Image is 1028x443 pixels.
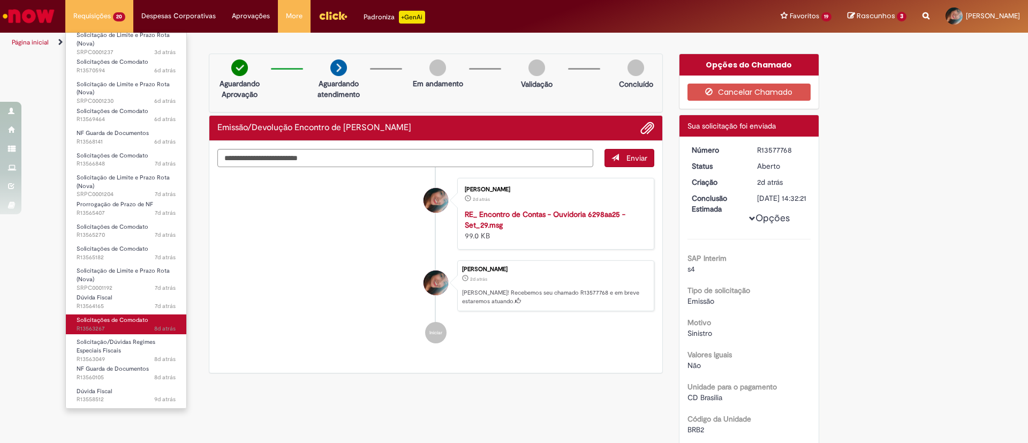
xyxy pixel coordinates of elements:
span: R13566848 [77,160,176,168]
a: Aberto SRPC0001237 : Solicitação de Limite e Prazo Rota (Nova) [66,29,186,52]
time: 24/09/2025 13:43:50 [154,355,176,363]
a: Aberto R13563049 : Solicitação/Dúvidas Regimes Especiais Fiscais [66,336,186,359]
span: Rascunhos [857,11,895,21]
img: img-circle-grey.png [528,59,545,76]
p: Validação [521,79,553,89]
b: Unidade para o pagamento [687,382,777,392]
span: R13565270 [77,231,176,239]
a: Página inicial [12,38,49,47]
span: Solicitações de Comodato [77,245,148,253]
p: [PERSON_NAME]! Recebemos seu chamado R13577768 e em breve estaremos atuando. [462,289,648,305]
p: +GenAi [399,11,425,24]
b: Motivo [687,318,711,327]
span: Solicitações de Comodato [77,316,148,324]
span: 7d atrás [155,302,176,310]
img: img-circle-grey.png [628,59,644,76]
a: Aberto R13565407 : Prorrogação de Prazo de NF [66,199,186,219]
img: img-circle-grey.png [429,59,446,76]
img: check-circle-green.png [231,59,248,76]
a: Rascunhos [848,11,906,21]
img: ServiceNow [1,5,56,27]
span: 7d atrás [155,253,176,261]
time: 29/09/2025 15:23:38 [473,196,490,202]
div: [PERSON_NAME] [462,266,648,273]
span: 19 [821,12,832,21]
div: [DATE] 14:32:21 [757,193,807,204]
span: Solicitações de Comodato [77,58,148,66]
span: 7d atrás [155,284,176,292]
span: BRB2 [687,425,704,434]
img: click_logo_yellow_360x200.png [319,7,347,24]
time: 24/09/2025 14:26:18 [154,325,176,333]
time: 29/09/2025 08:51:34 [154,48,176,56]
time: 25/09/2025 09:28:52 [155,209,176,217]
span: SRPC0001192 [77,284,176,292]
span: Solicitação de Limite e Prazo Rota (Nova) [77,174,170,190]
span: Requisições [73,11,111,21]
span: 2d atrás [473,196,490,202]
span: 7d atrás [155,190,176,198]
span: R13564165 [77,302,176,311]
span: s4 [687,264,695,274]
dt: Número [684,145,750,155]
p: Concluído [619,79,653,89]
div: Opções do Chamado [679,54,819,76]
a: Aberto SRPC0001192 : Solicitação de Limite e Prazo Rota (Nova) [66,265,186,288]
span: Aprovações [232,11,270,21]
time: 26/09/2025 13:29:12 [154,66,176,74]
span: Sua solicitação foi enviada [687,121,776,131]
span: 2d atrás [757,177,783,187]
div: [PERSON_NAME] [465,186,643,193]
a: Aberto R13570594 : Solicitações de Comodato [66,56,186,76]
span: 8d atrás [154,325,176,333]
dt: Criação [684,177,750,187]
ul: Trilhas de página [8,33,677,52]
time: 25/09/2025 08:39:48 [155,284,176,292]
span: 6d atrás [154,138,176,146]
span: Solicitação de Limite e Prazo Rota (Nova) [77,267,170,283]
span: Solicitações de Comodato [77,152,148,160]
span: Não [687,361,701,370]
span: R13565407 [77,209,176,217]
span: 3d atrás [154,48,176,56]
span: R13558512 [77,395,176,404]
button: Cancelar Chamado [687,84,811,101]
span: SRPC0001204 [77,190,176,199]
h2: Emissão/Devolução Encontro de Contas Fornecedor Histórico de tíquete [217,123,411,133]
span: 3 [897,12,906,21]
span: 7d atrás [155,160,176,168]
span: SRPC0001230 [77,97,176,106]
span: 8d atrás [154,373,176,381]
span: CD Brasilia [687,393,722,402]
a: Aberto R13565182 : Solicitações de Comodato [66,243,186,263]
span: Sinistro [687,328,712,338]
a: Aberto R13565270 : Solicitações de Comodato [66,221,186,241]
a: Aberto SRPC0001230 : Solicitação de Limite e Prazo Rota (Nova) [66,79,186,102]
dt: Conclusão Estimada [684,193,750,214]
span: 6d atrás [154,97,176,105]
span: More [286,11,303,21]
div: Padroniza [364,11,425,24]
span: 6d atrás [154,115,176,123]
span: R13563267 [77,325,176,333]
div: 99.0 KB [465,209,643,241]
b: SAP Interim [687,253,727,263]
span: R13568141 [77,138,176,146]
b: Valores Iguais [687,350,732,359]
dt: Status [684,161,750,171]
time: 23/09/2025 16:06:47 [154,373,176,381]
a: Aberto R13568141 : NF Guarda de Documentos [66,127,186,147]
strong: RE_ Encontro de Contas - Ouvidoria 6298aa25 - Set_29.msg [465,209,625,230]
button: Enviar [604,149,654,167]
p: Aguardando Aprovação [214,78,266,100]
span: R13560105 [77,373,176,382]
a: Aberto R13566848 : Solicitações de Comodato [66,150,186,170]
div: Aliny Souza Lira [424,188,448,213]
a: Aberto R13564165 : Dúvida Fiscal [66,292,186,312]
span: Prorrogação de Prazo de NF [77,200,153,208]
div: 29/09/2025 15:32:17 [757,177,807,187]
span: Despesas Corporativas [141,11,216,21]
time: 29/09/2025 15:32:17 [757,177,783,187]
span: R13569464 [77,115,176,124]
a: Aberto R13558512 : Dúvida Fiscal [66,386,186,406]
